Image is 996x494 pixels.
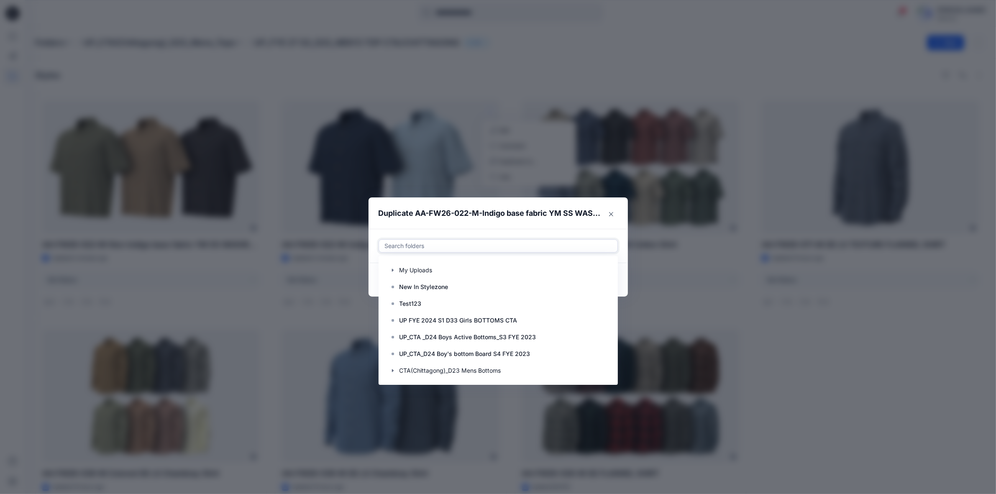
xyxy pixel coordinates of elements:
[399,349,530,359] p: UP_CTA_D24 Boy's bottom Board S4 FYE 2023
[399,315,517,325] p: UP FYE 2024 S1 D33 Girls BOTTOMS CTA
[604,207,618,221] button: Close
[399,282,448,292] p: New In Stylezone
[399,332,536,342] p: UP_CTA _D24 Boys Active Bottoms_S3 FYE 2023
[399,299,422,309] p: Test123
[379,207,601,219] p: Duplicate AA-FW26-022-M-Indigo base fabric YM SS WASHED GAUZE TEXTURED SHIRT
